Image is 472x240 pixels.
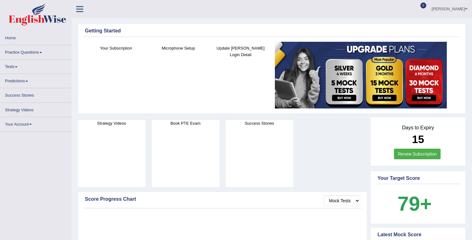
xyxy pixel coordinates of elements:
[0,103,71,115] a: Strategy Videos
[0,31,71,43] a: Home
[213,45,269,58] h4: Update [PERSON_NAME] Login Detail
[397,192,432,215] b: 79+
[420,2,427,8] span: 0
[226,120,294,127] h4: Success Stories
[0,60,71,72] a: Tests
[412,133,424,145] b: 15
[394,149,441,159] a: Renew Subscription
[78,120,146,127] h4: Strategy Videos
[377,231,459,238] div: Latest Mock Score
[0,45,71,57] a: Practice Questions
[85,27,459,35] div: Getting Started
[377,175,459,182] div: Your Target Score
[0,74,71,86] a: Predictions
[85,195,360,203] div: Score Progress Chart
[0,117,71,129] a: Your Account
[275,42,447,108] img: small5.jpg
[152,120,220,127] h4: Book PTE Exam
[0,88,71,100] a: Success Stories
[377,125,459,131] h4: Days to Expiry
[88,45,144,51] h4: Your Subscription
[150,45,206,51] h4: Microphone Setup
